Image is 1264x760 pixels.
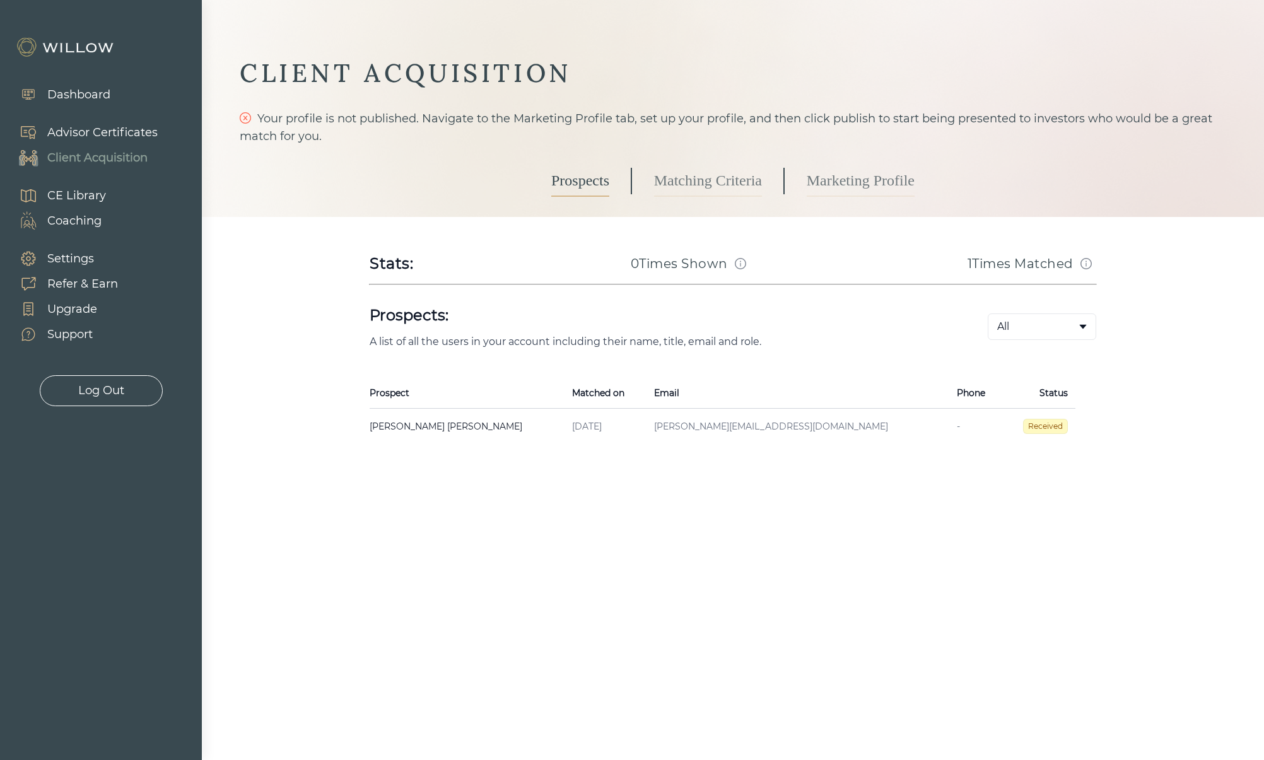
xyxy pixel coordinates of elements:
[6,120,158,145] a: Advisor Certificates
[997,319,1009,334] span: All
[47,250,94,267] div: Settings
[654,165,762,197] a: Matching Criteria
[735,258,746,269] span: info-circle
[1076,254,1096,274] button: Match info
[968,255,1074,272] h3: 1 Times Matched
[565,378,647,409] th: Matched on
[631,255,728,272] h3: 0 Times Shown
[240,110,1226,145] div: Your profile is not published. Navigate to the Marketing Profile tab, set up your profile, and th...
[6,208,106,233] a: Coaching
[6,296,118,322] a: Upgrade
[240,112,251,124] span: close-circle
[1080,258,1092,269] span: info-circle
[47,301,97,318] div: Upgrade
[47,276,118,293] div: Refer & Earn
[47,86,110,103] div: Dashboard
[949,409,1002,445] td: -
[370,409,565,445] td: [PERSON_NAME] [PERSON_NAME]
[47,187,106,204] div: CE Library
[1002,378,1075,409] th: Status
[6,271,118,296] a: Refer & Earn
[1078,322,1088,332] span: caret-down
[47,326,93,343] div: Support
[807,165,915,197] a: Marketing Profile
[647,409,949,445] td: [PERSON_NAME][EMAIL_ADDRESS][DOMAIN_NAME]
[16,37,117,57] img: Willow
[551,165,609,197] a: Prospects
[6,183,106,208] a: CE Library
[647,378,949,409] th: Email
[6,145,158,170] a: Client Acquisition
[78,382,124,399] div: Log Out
[370,254,414,274] div: Stats:
[730,254,751,274] button: Match info
[47,213,102,230] div: Coaching
[370,305,947,325] h1: Prospects:
[47,124,158,141] div: Advisor Certificates
[949,378,1002,409] th: Phone
[370,378,565,409] th: Prospect
[240,57,1226,90] div: CLIENT ACQUISITION
[47,149,148,167] div: Client Acquisition
[6,82,110,107] a: Dashboard
[370,336,947,348] p: A list of all the users in your account including their name, title, email and role.
[1023,419,1068,434] span: Received
[565,409,647,445] td: [DATE]
[6,246,118,271] a: Settings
